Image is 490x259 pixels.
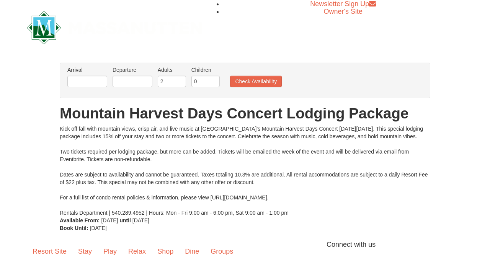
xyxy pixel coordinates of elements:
strong: Available From: [60,217,100,223]
strong: Book Until: [60,225,88,231]
label: Children [191,66,220,74]
a: Massanutten Resort [27,18,202,36]
h1: Mountain Harvest Days Concert Lodging Package [60,106,430,121]
span: [DATE] [101,217,118,223]
span: [DATE] [90,225,107,231]
button: Check Availability [230,76,282,87]
img: Massanutten Resort Logo [27,11,202,44]
strong: until [119,217,131,223]
span: [DATE] [132,217,149,223]
p: Connect with us [27,240,463,250]
label: Adults [158,66,186,74]
label: Departure [113,66,152,74]
label: Arrival [67,66,107,74]
div: Kick off fall with mountain views, crisp air, and live music at [GEOGRAPHIC_DATA]’s Mountain Harv... [60,125,430,217]
a: Owner's Site [324,8,363,15]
